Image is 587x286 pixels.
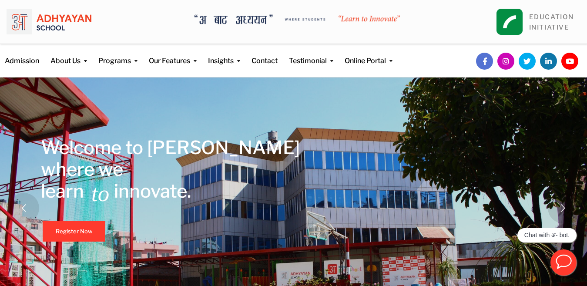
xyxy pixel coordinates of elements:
a: Contact [252,44,278,66]
rs-layer: innovate. [114,180,191,202]
a: Testimonial [289,44,333,66]
rs-layer: Welcome to [PERSON_NAME] where we learn [41,137,300,202]
a: Insights [208,44,240,66]
img: A Bata Adhyayan where students learn to Innovate [195,14,400,24]
rs-layer: to [91,182,109,204]
a: About Us [50,44,87,66]
p: Chat with अ- bot. [524,232,570,239]
a: Online Portal [345,44,392,66]
a: Register Now [43,221,105,242]
a: EDUCATIONINITIATIVE [529,13,574,31]
a: Our Features [149,44,197,66]
img: square_leapfrog [496,9,523,35]
a: Admission [5,44,39,66]
img: logo [7,7,91,37]
a: Programs [98,44,138,66]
